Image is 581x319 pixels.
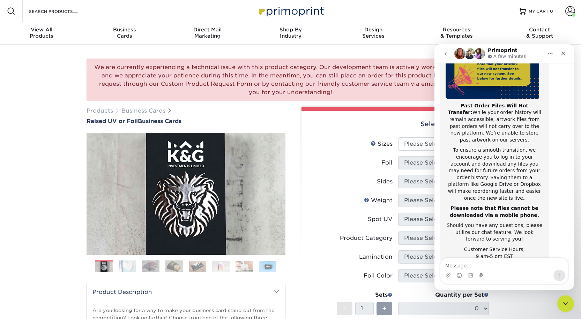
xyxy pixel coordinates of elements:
div: Services [332,26,415,39]
img: Business Cards 01 [95,258,113,275]
div: & Support [498,26,581,39]
div: & Templates [415,26,498,39]
img: Business Cards 08 [259,261,276,272]
iframe: Intercom live chat [434,44,574,290]
div: To ensure a smooth transition, we encourage you to log in to your account and download any files ... [11,102,109,157]
span: Business [83,26,166,33]
div: Lamination [359,253,393,261]
div: Should you have any questions, please utilize our chat feature. We look forward to serving you! [11,178,109,198]
a: DesignServices [332,22,415,45]
b: Past Order Files Will Not Transfer: [13,59,94,71]
a: Products [87,107,113,114]
a: Shop ByIndustry [249,22,332,45]
a: Raised UV or FoilBusiness Cards [87,118,285,124]
span: 0 [550,9,553,14]
button: Send a message… [119,226,131,237]
div: Weight [364,196,393,205]
div: Cards [83,26,166,39]
div: Foil [381,159,393,167]
b: . [89,151,90,157]
a: Contact& Support [498,22,581,45]
div: While your order history will remain accessible, artwork files from past orders will not carry ov... [11,58,109,99]
button: Gif picker [33,228,39,234]
h1: Business Cards [87,118,285,124]
img: Primoprint [256,3,326,18]
div: Sets [337,291,393,299]
div: Marketing [166,26,249,39]
a: Direct MailMarketing [166,22,249,45]
span: - [343,303,346,314]
button: Upload attachment [11,228,16,234]
div: Quantity per Set [398,291,489,299]
img: Business Cards 06 [212,261,230,272]
div: Spot UV [368,215,393,223]
b: Please note that files cannot be downloaded via a mobile phone. [15,161,105,174]
div: Select your options: [307,111,489,137]
span: Resources [415,26,498,33]
span: Raised UV or Foil [87,118,138,124]
span: MY CART [529,8,549,14]
img: Business Cards 03 [142,260,159,272]
div: Sides [377,177,393,186]
span: Design [332,26,415,33]
textarea: Message… [6,214,134,226]
img: Raised UV or Foil 01 [87,94,285,293]
img: Business Cards 02 [119,260,136,272]
div: Foil Color [364,272,393,280]
span: Direct Mail [166,26,249,33]
a: BusinessCards [83,22,166,45]
div: Industry [249,26,332,39]
img: Business Cards 05 [189,261,206,272]
span: Shop By [249,26,332,33]
a: Resources& Templates [415,22,498,45]
a: Business Cards [121,107,165,114]
div: Sizes [371,140,393,148]
input: SEARCH PRODUCTS..... [28,7,96,15]
img: Business Cards 04 [165,260,183,272]
span: Contact [498,26,581,33]
button: Emoji picker [22,228,28,234]
h2: Product Description [87,283,285,301]
div: Product Category [340,234,393,242]
button: Start recording [44,228,50,234]
span: + [382,303,387,314]
div: Customer Service Hours; 9 am-5 pm EST [11,202,109,215]
img: Business Cards 07 [236,261,253,272]
div: We are currently experiencing a technical issue with this product category. Our development team ... [87,59,495,101]
iframe: Intercom live chat [557,295,574,312]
